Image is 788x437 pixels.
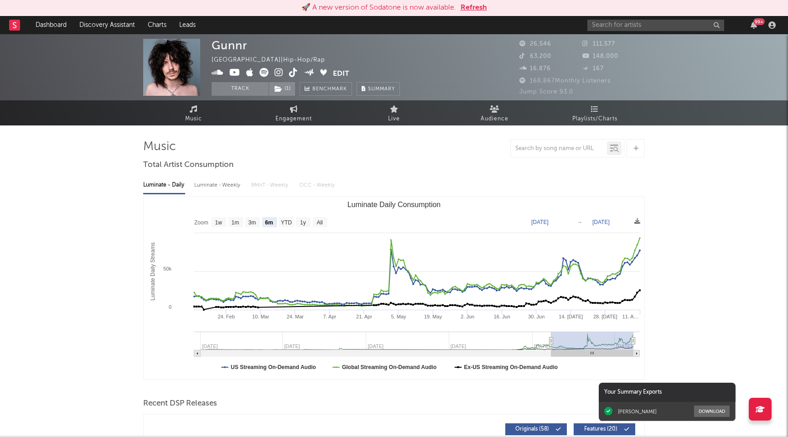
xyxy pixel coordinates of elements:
[29,16,73,34] a: Dashboard
[333,68,349,79] button: Edit
[218,314,235,319] text: 24. Feb
[519,89,573,95] span: Jump Score: 93.0
[519,53,551,59] span: 63,200
[368,87,395,92] span: Summary
[143,398,217,409] span: Recent DSP Releases
[265,219,273,226] text: 6m
[444,100,544,125] a: Audience
[73,16,141,34] a: Discovery Assistant
[464,364,558,370] text: Ex-US Streaming On-Demand Audio
[580,427,622,432] span: Features ( 20 )
[344,100,444,125] a: Live
[301,2,456,13] div: 🚀 A new version of Sodatone is now available.
[194,177,242,193] div: Luminate - Weekly
[269,82,295,96] span: ( 1 )
[287,314,304,319] text: 24. Mar
[505,423,567,435] button: Originals(58)
[519,78,611,84] span: 168,867 Monthly Listeners
[150,242,156,300] text: Luminate Daily Streams
[143,177,185,193] div: Luminate - Daily
[461,314,474,319] text: 2. Jun
[244,100,344,125] a: Engagement
[300,82,352,96] a: Benchmark
[511,427,553,432] span: Originals ( 58 )
[163,266,171,271] text: 50k
[249,219,256,226] text: 3m
[347,201,441,208] text: Luminate Daily Consumption
[544,100,645,125] a: Playlists/Charts
[212,82,269,96] button: Track
[593,314,617,319] text: 28. [DATE]
[323,314,337,319] text: 7. Apr
[577,219,582,225] text: →
[215,219,223,226] text: 1w
[622,314,639,319] text: 11. A…
[275,114,312,125] span: Engagement
[388,114,400,125] span: Live
[753,18,765,25] div: 99 +
[511,145,607,152] input: Search by song name or URL
[461,2,487,13] button: Refresh
[618,408,657,415] div: [PERSON_NAME]
[592,219,610,225] text: [DATE]
[559,314,583,319] text: 14. [DATE]
[574,423,635,435] button: Features(20)
[143,100,244,125] a: Music
[269,82,295,96] button: (1)
[212,55,346,66] div: [GEOGRAPHIC_DATA] | Hip-Hop/Rap
[212,39,247,52] div: Gunnr
[519,66,551,72] span: 16,876
[582,53,618,59] span: 148,000
[312,84,347,95] span: Benchmark
[751,21,757,29] button: 99+
[357,82,400,96] button: Summary
[143,160,233,171] span: Total Artist Consumption
[185,114,202,125] span: Music
[599,383,736,402] div: Your Summary Exports
[494,314,510,319] text: 16. Jun
[316,219,322,226] text: All
[300,219,306,226] text: 1y
[231,364,316,370] text: US Streaming On-Demand Audio
[141,16,173,34] a: Charts
[424,314,442,319] text: 19. May
[281,219,292,226] text: YTD
[531,219,549,225] text: [DATE]
[232,219,239,226] text: 1m
[528,314,544,319] text: 30. Jun
[144,197,644,380] svg: Luminate Daily Consumption
[582,41,615,47] span: 111,577
[169,304,171,310] text: 0
[194,219,208,226] text: Zoom
[694,406,730,417] button: Download
[587,20,724,31] input: Search for artists
[356,314,372,319] text: 21. Apr
[252,314,270,319] text: 10. Mar
[572,114,617,125] span: Playlists/Charts
[582,66,604,72] span: 167
[481,114,508,125] span: Audience
[342,364,437,370] text: Global Streaming On-Demand Audio
[391,314,407,319] text: 5. May
[519,41,551,47] span: 26,546
[173,16,202,34] a: Leads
